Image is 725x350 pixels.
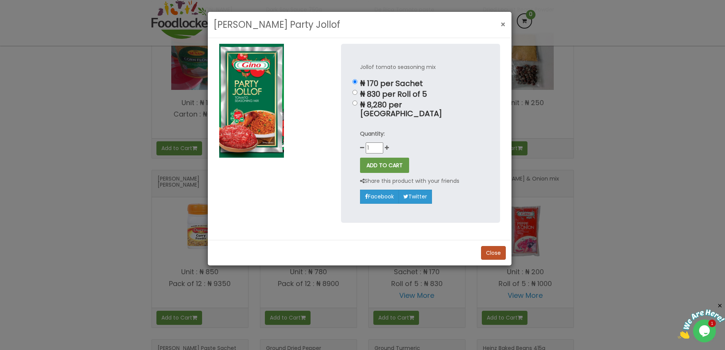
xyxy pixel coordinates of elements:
button: ADD TO CART [360,158,409,173]
p: ₦ 830 per Roll of 5 [360,90,481,99]
input: ₦ 8,280 per [GEOGRAPHIC_DATA] [352,101,357,105]
a: Facebook [360,190,399,203]
p: Jollof tomato seasoning mix [360,63,481,72]
img: Gino Party Jollof [219,44,284,158]
iframe: chat widget [678,302,725,339]
a: Twitter [398,190,432,203]
input: ₦ 170 per Sachet [352,79,357,84]
p: ₦ 170 per Sachet [360,79,481,88]
button: Close [497,17,510,32]
p: Share this product with your friends [360,177,459,185]
button: Close [481,246,506,260]
span: × [500,19,506,30]
h3: [PERSON_NAME] Party Jollof [214,18,340,32]
input: ₦ 830 per Roll of 5 [352,90,357,95]
strong: Quantity: [360,130,385,137]
p: ₦ 8,280 per [GEOGRAPHIC_DATA] [360,101,481,118]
